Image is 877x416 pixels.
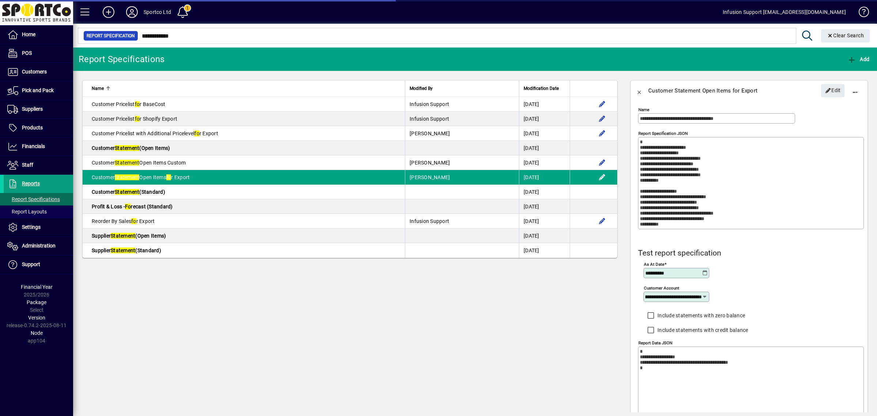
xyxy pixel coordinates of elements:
[22,87,54,93] span: Pick and Pack
[4,100,73,118] a: Suppliers
[131,218,136,224] em: fo
[596,98,608,110] button: Edit
[4,137,73,156] a: Financials
[638,131,688,136] mat-label: Report Specification JSON
[631,82,648,99] button: Back
[22,181,40,186] span: Reports
[4,193,73,205] a: Report Specifications
[194,131,200,136] em: fo
[92,247,161,253] span: Supplier (Standard)
[410,218,449,224] span: Infusion Support
[135,116,140,122] em: fo
[22,143,45,149] span: Financials
[22,125,43,131] span: Products
[825,84,841,97] span: Edit
[723,6,846,18] div: Infusion Support [EMAIL_ADDRESS][DOMAIN_NAME]
[847,56,869,62] span: Add
[519,155,570,170] td: [DATE]
[22,31,35,37] span: Home
[22,243,56,249] span: Administration
[92,204,173,209] span: Profit & Loss - recast (Standard)
[821,29,870,42] button: Clear
[120,5,144,19] button: Profile
[92,84,104,92] span: Name
[92,101,166,107] span: Customer Pricelist r BaseCost
[519,243,570,258] td: [DATE]
[519,214,570,228] td: [DATE]
[125,204,131,209] em: Fo
[7,209,47,215] span: Report Layouts
[115,189,139,195] em: Statement
[821,84,844,97] button: Edit
[115,145,139,151] em: Statement
[596,215,608,227] button: Edit
[22,106,43,112] span: Suppliers
[31,330,43,336] span: Node
[519,185,570,199] td: [DATE]
[846,53,871,66] button: Add
[115,160,139,166] em: Statement
[22,162,33,168] span: Staff
[524,84,565,92] div: Modification Date
[92,131,218,136] span: Customer Pricelist with Additional Pricelevel r Export
[111,233,135,239] em: Statement
[92,160,186,166] span: Customer Open Items Custom
[7,196,60,202] span: Report Specifications
[92,84,400,92] div: Name
[144,6,171,18] div: Sportco Ltd
[827,33,864,38] span: Clear Search
[648,85,758,97] div: Customer Statement Open Items for Export
[519,228,570,243] td: [DATE]
[853,1,868,25] a: Knowledge Base
[22,50,32,56] span: POS
[410,160,450,166] span: [PERSON_NAME]
[519,141,570,155] td: [DATE]
[111,247,135,253] em: Statement
[596,171,608,183] button: Edit
[4,156,73,174] a: Staff
[22,224,41,230] span: Settings
[166,174,171,180] em: fo
[4,218,73,237] a: Settings
[656,312,745,319] label: Include statements with zero balance
[519,170,570,185] td: [DATE]
[596,113,608,125] button: Edit
[656,326,748,334] label: Include statements with credit balance
[644,285,679,291] mat-label: Customer Account
[4,63,73,81] a: Customers
[27,299,46,305] span: Package
[410,174,450,180] span: [PERSON_NAME]
[28,315,45,321] span: Version
[4,205,73,218] a: Report Layouts
[596,128,608,139] button: Edit
[21,284,53,290] span: Financial Year
[115,174,139,180] em: Statement
[79,53,164,65] div: Report Specifications
[92,189,165,195] span: Customer (Standard)
[4,82,73,100] a: Pick and Pack
[519,111,570,126] td: [DATE]
[638,107,649,112] mat-label: Name
[4,237,73,255] a: Administration
[135,101,140,107] em: fo
[22,261,40,267] span: Support
[519,199,570,214] td: [DATE]
[846,82,864,99] button: More options
[92,174,190,180] span: Customer Open Items r Export
[519,97,570,111] td: [DATE]
[4,26,73,44] a: Home
[4,44,73,63] a: POS
[92,116,177,122] span: Customer Pricelist r Shopify Export
[410,116,449,122] span: Infusion Support
[92,233,166,239] span: Supplier (Open Items)
[87,32,135,39] span: Report Specification
[596,157,608,169] button: Edit
[410,101,449,107] span: Infusion Support
[638,249,864,258] h4: Test report specification
[22,69,47,75] span: Customers
[410,131,450,136] span: [PERSON_NAME]
[410,84,433,92] span: Modified By
[644,262,664,267] mat-label: As at Date
[92,218,155,224] span: Reorder By Sales r Export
